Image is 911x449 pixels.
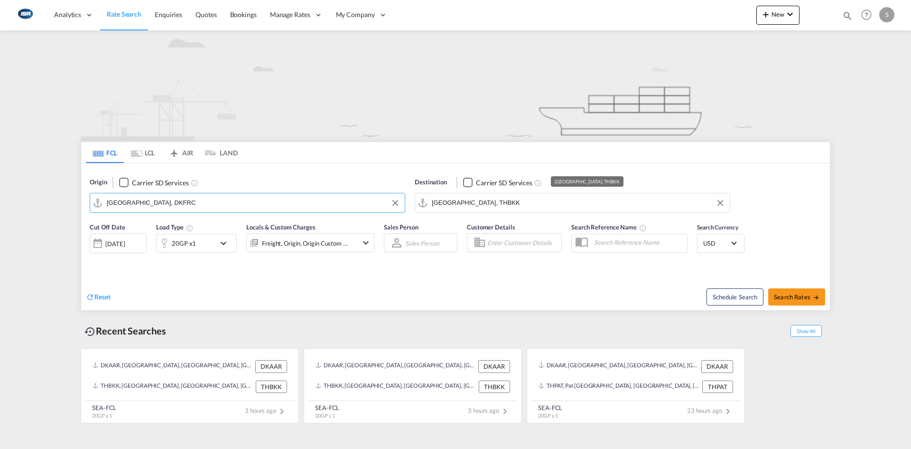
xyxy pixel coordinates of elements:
[256,381,287,393] div: THBKK
[162,142,200,163] md-tab-item: AIR
[218,238,234,249] md-icon: icon-chevron-down
[713,196,727,210] button: Clear Input
[538,412,558,419] span: 20GP x 1
[90,193,405,212] md-input-container: Fredericia, DKFRC
[487,236,558,250] input: Enter Customer Details
[432,196,725,210] input: Search by Port
[262,237,348,250] div: Freight Origin Origin Custom Factory Stuffing
[479,381,510,393] div: THBKK
[155,10,182,19] span: Enquiries
[760,10,796,18] span: New
[539,381,700,393] div: THPAT, Pat Bangkok, Thailand, South East Asia, Asia Pacific
[768,288,825,306] button: Search Ratesicon-arrow-right
[270,10,310,19] span: Manage Rates
[93,360,253,373] div: DKAAR, Aarhus, Denmark, Northern Europe, Europe
[94,293,111,301] span: Reset
[81,163,830,310] div: Origin Checkbox No InkUnchecked: Search for CY (Container Yard) services for all selected carrier...
[415,178,447,187] span: Destination
[534,179,542,187] md-icon: Unchecked: Search for CY (Container Yard) services for all selected carriers.Checked : Search for...
[14,4,36,26] img: 1aa151c0c08011ec8d6f413816f9a227.png
[246,233,374,252] div: Freight Origin Origin Custom Factory Stuffingicon-chevron-down
[478,360,510,373] div: DKAAR
[760,9,772,20] md-icon: icon-plus 400-fg
[107,196,400,210] input: Search by Port
[86,293,94,301] md-icon: icon-refresh
[172,237,196,250] div: 20GP x1
[90,252,97,265] md-datepicker: Select
[90,178,107,187] span: Origin
[571,223,647,231] span: Search Reference Name
[316,381,476,393] div: THBKK, Bangkok, Thailand, South East Asia, Asia Pacific
[784,9,796,20] md-icon: icon-chevron-down
[468,407,511,414] span: 3 hours ago
[879,7,894,22] div: S
[81,348,299,423] recent-search-card: DKAAR, [GEOGRAPHIC_DATA], [GEOGRAPHIC_DATA], [GEOGRAPHIC_DATA], [GEOGRAPHIC_DATA] DKAARTHBKK, [GE...
[701,360,733,373] div: DKAAR
[315,403,339,412] div: SEA-FCL
[255,360,287,373] div: DKAAR
[168,147,180,154] md-icon: icon-airplane
[499,406,511,417] md-icon: icon-chevron-right
[119,178,188,188] md-checkbox: Checkbox No Ink
[790,325,822,337] span: Show All
[463,178,532,188] md-checkbox: Checkbox No Ink
[107,10,141,18] span: Rate Search
[756,6,799,25] button: icon-plus 400-fgNewicon-chevron-down
[687,407,734,414] span: 23 hours ago
[467,223,515,231] span: Customer Details
[93,381,253,393] div: THBKK, Bangkok, Thailand, South East Asia, Asia Pacific
[90,223,125,231] span: Cut Off Date
[191,179,198,187] md-icon: Unchecked: Search for CY (Container Yard) services for all selected carriers.Checked : Search for...
[722,406,734,417] md-icon: icon-chevron-right
[476,178,532,188] div: Carrier SD Services
[388,196,402,210] button: Clear Input
[84,326,96,337] md-icon: icon-backup-restore
[360,237,372,248] md-icon: icon-chevron-down
[156,223,194,231] span: Load Type
[92,412,112,419] span: 20GP x 1
[54,10,81,19] span: Analytics
[706,288,763,306] button: Note: By default Schedule search will only considerorigin ports, destination ports and cut off da...
[86,292,111,303] div: icon-refreshReset
[156,234,237,253] div: 20GP x1icon-chevron-down
[124,142,162,163] md-tab-item: LCL
[200,142,238,163] md-tab-item: LAND
[316,360,476,373] div: DKAAR, Aarhus, Denmark, Northern Europe, Europe
[81,30,830,141] img: new-FCL.png
[90,233,147,253] div: [DATE]
[246,223,316,231] span: Locals & Custom Charges
[92,403,116,412] div: SEA-FCL
[86,142,124,163] md-tab-item: FCL
[195,10,216,19] span: Quotes
[858,7,879,24] div: Help
[384,223,418,231] span: Sales Person
[538,403,562,412] div: SEA-FCL
[527,348,745,423] recent-search-card: DKAAR, [GEOGRAPHIC_DATA], [GEOGRAPHIC_DATA], [GEOGRAPHIC_DATA], [GEOGRAPHIC_DATA] DKAARTHPAT, Pat...
[336,10,375,19] span: My Company
[276,406,288,417] md-icon: icon-chevron-right
[81,320,170,342] div: Recent Searches
[842,10,853,25] div: icon-magnify
[304,348,522,423] recent-search-card: DKAAR, [GEOGRAPHIC_DATA], [GEOGRAPHIC_DATA], [GEOGRAPHIC_DATA], [GEOGRAPHIC_DATA] DKAARTHBKK, [GE...
[86,142,238,163] md-pagination-wrapper: Use the left and right arrow keys to navigate between tabs
[702,381,733,393] div: THPAT
[539,360,699,373] div: DKAAR, Aarhus, Denmark, Northern Europe, Europe
[230,10,257,19] span: Bookings
[774,293,819,301] span: Search Rates
[589,235,687,249] input: Search Reference Name
[315,412,335,419] span: 20GP x 1
[404,236,440,250] md-select: Sales Person
[813,294,819,301] md-icon: icon-arrow-right
[245,407,288,414] span: 3 hours ago
[702,236,739,250] md-select: Select Currency: $ USDUnited States Dollar
[105,239,125,248] div: [DATE]
[697,224,738,231] span: Search Currency
[555,176,620,187] div: [GEOGRAPHIC_DATA], THBKK
[186,224,194,232] md-icon: Select multiple loads to view rates
[703,239,730,248] span: USD
[132,178,188,188] div: Carrier SD Services
[842,10,853,21] md-icon: icon-magnify
[415,193,730,212] md-input-container: Bangkok, THBKK
[858,7,874,23] span: Help
[639,224,647,232] md-icon: Your search will be saved by the below given name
